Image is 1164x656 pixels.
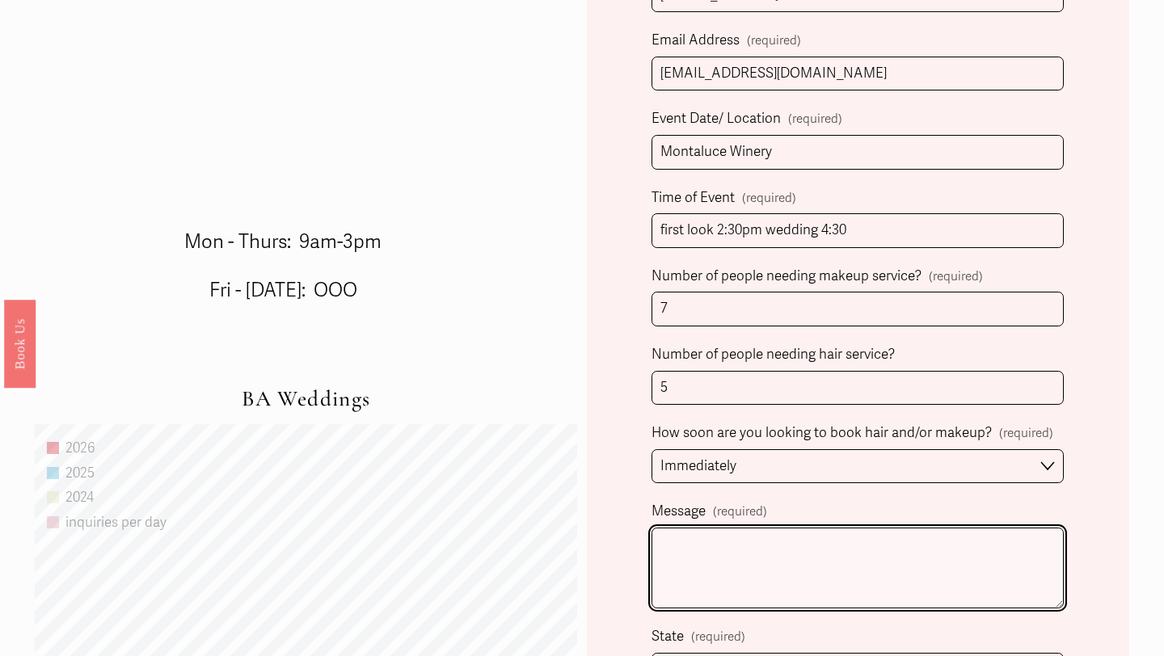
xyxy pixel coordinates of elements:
h2: BA Weddings [35,386,577,412]
span: (required) [742,187,796,209]
span: Event Date/ Location [652,107,781,132]
span: (required) [713,501,767,523]
span: Number of people needing makeup service? [652,264,921,289]
span: (required) [788,108,842,130]
span: Message [652,499,706,524]
span: Time of Event [652,186,735,211]
input: (including the bride) [652,292,1064,326]
span: (required) [747,30,801,52]
span: (required) [929,266,983,288]
span: Mon - Thurs: 9am-3pm [184,230,382,254]
span: State [652,624,684,650]
input: (including the bride) [652,371,1064,406]
a: Book Us [4,300,36,388]
span: Number of people needing hair service? [652,343,895,368]
select: How soon are you looking to book hair and/or makeup? [652,449,1064,484]
span: Fri - [DATE]: OOO [209,279,357,302]
span: How soon are you looking to book hair and/or makeup? [652,421,992,446]
input: (estimated time) [652,213,1064,248]
span: Email Address [652,28,740,53]
span: (required) [999,423,1053,444]
span: (required) [691,626,745,648]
